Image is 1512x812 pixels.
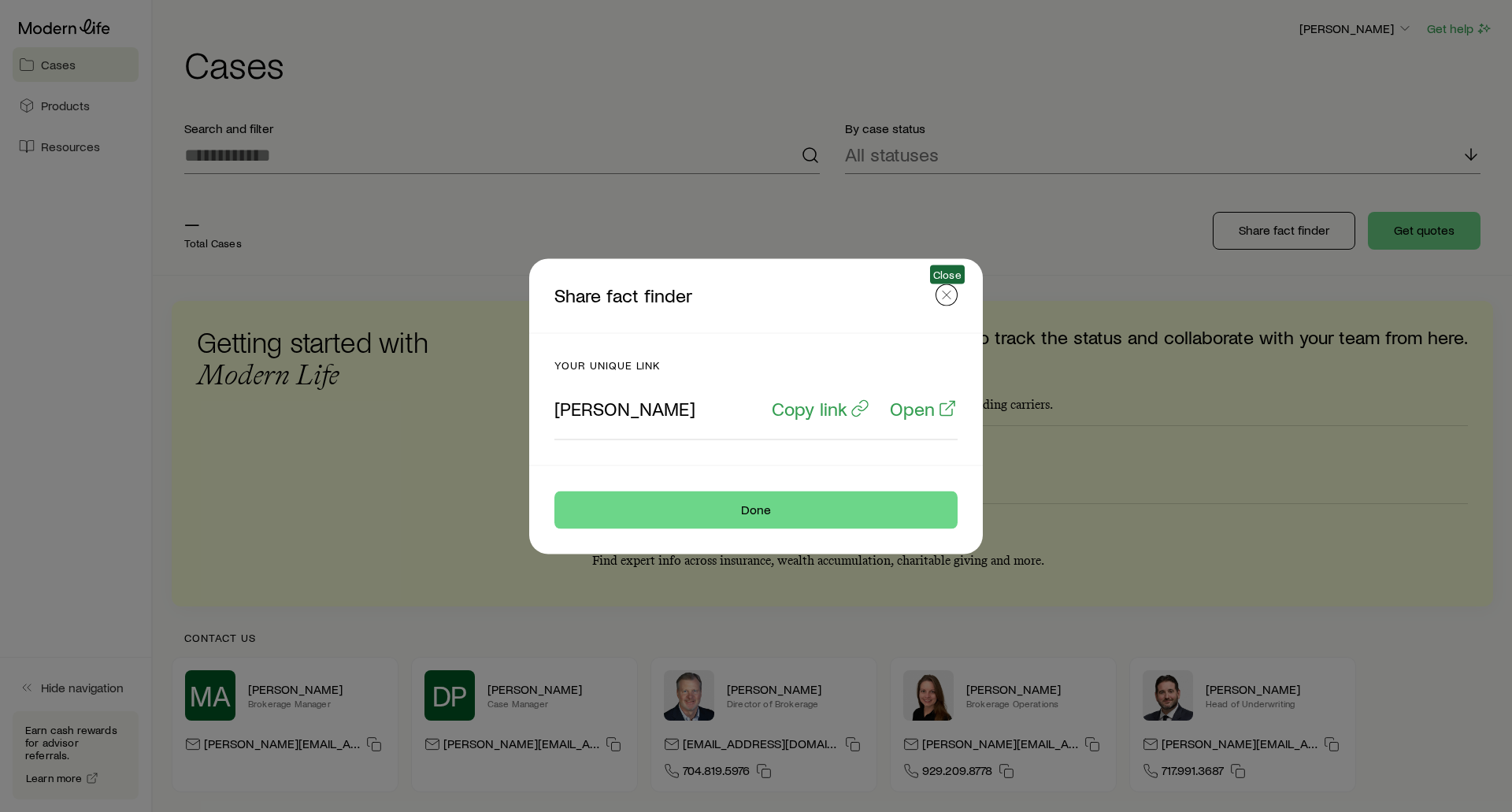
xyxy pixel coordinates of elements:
p: Open [890,397,935,419]
p: [PERSON_NAME] [554,397,695,419]
span: Close [933,268,962,280]
p: Share fact finder [554,284,936,307]
p: Copy link [772,397,847,419]
button: Done [554,491,958,528]
button: Copy link [771,396,870,421]
p: Your unique link [554,358,958,371]
a: Open [889,396,958,421]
